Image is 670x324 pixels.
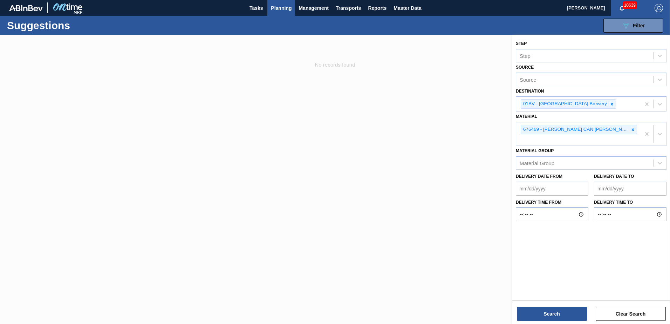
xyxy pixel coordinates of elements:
[516,182,588,196] input: mm/dd/yyyy
[623,1,637,9] span: 10639
[9,5,43,11] img: TNhmsLtSVTkK8tSr43FrP2fwEKptu5GPRR3wAAAABJRU5ErkJggg==
[594,182,666,196] input: mm/dd/yyyy
[516,197,588,208] label: Delivery time from
[521,100,608,108] div: 01BV - [GEOGRAPHIC_DATA] Brewery
[521,125,629,134] div: 676469 - [PERSON_NAME] CAN [PERSON_NAME] 12OZ CAN PK 15/12 CAN 0922
[594,174,634,179] label: Delivery Date to
[516,65,534,70] label: Source
[394,4,421,12] span: Master Data
[271,4,292,12] span: Planning
[516,41,527,46] label: Step
[336,4,361,12] span: Transports
[7,21,131,29] h1: Suggestions
[516,114,537,119] label: Material
[611,3,633,13] button: Notifications
[603,19,663,33] button: Filter
[520,53,531,59] div: Step
[520,160,554,166] div: Material Group
[516,174,562,179] label: Delivery Date from
[594,197,666,208] label: Delivery time to
[299,4,329,12] span: Management
[633,23,645,28] span: Filter
[516,148,554,153] label: Material Group
[655,4,663,12] img: Logout
[520,76,536,82] div: Source
[516,89,544,94] label: Destination
[368,4,387,12] span: Reports
[248,4,264,12] span: Tasks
